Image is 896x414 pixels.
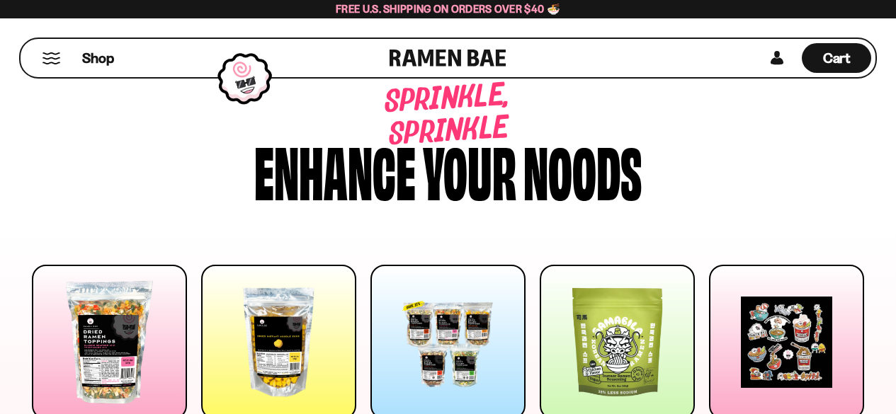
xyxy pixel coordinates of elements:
[336,2,560,16] span: Free U.S. Shipping on Orders over $40 🍜
[423,136,516,203] div: your
[523,136,642,203] div: noods
[254,136,416,203] div: Enhance
[82,49,114,68] span: Shop
[82,43,114,73] a: Shop
[802,39,871,77] a: Cart
[823,50,851,67] span: Cart
[42,52,61,64] button: Mobile Menu Trigger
